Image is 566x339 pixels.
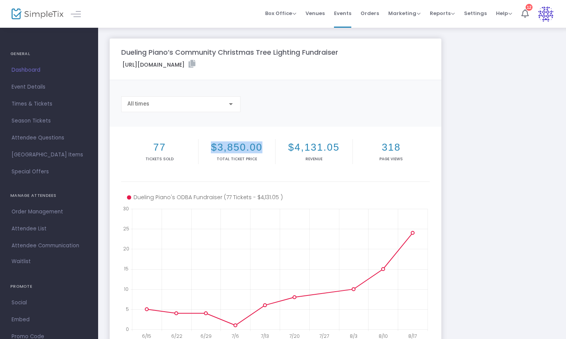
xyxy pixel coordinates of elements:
span: Venues [306,3,325,23]
h2: 77 [123,141,197,153]
span: Reports [430,10,455,17]
span: Order Management [12,207,87,217]
text: 25 [123,225,129,232]
span: Attendee List [12,224,87,234]
h4: GENERAL [10,46,88,62]
text: 15 [124,265,129,272]
text: 20 [123,245,129,252]
p: Revenue [277,156,351,162]
text: 30 [123,205,129,212]
span: Marketing [388,10,421,17]
text: 5 [126,305,129,312]
m-panel-title: Dueling Piano’s Community Christmas Tree Lighting Fundraiser [121,47,338,57]
span: Season Tickets [12,116,87,126]
span: Orders [361,3,379,23]
h4: MANAGE ATTENDEES [10,188,88,203]
span: Event Details [12,82,87,92]
span: All times [127,101,149,107]
span: Attendee Questions [12,133,87,143]
span: Dashboard [12,65,87,75]
span: Settings [464,3,487,23]
h2: $3,850.00 [200,141,274,153]
p: Tickets sold [123,156,197,162]
span: [GEOGRAPHIC_DATA] Items [12,150,87,160]
div: 12 [526,4,533,11]
span: Box Office [265,10,296,17]
span: Help [496,10,512,17]
p: Page Views [354,156,429,162]
span: Events [334,3,351,23]
text: 10 [124,285,129,292]
h2: $4,131.05 [277,141,351,153]
span: Embed [12,315,87,325]
p: Total Ticket Price [200,156,274,162]
span: Attendee Communication [12,241,87,251]
span: Times & Tickets [12,99,87,109]
text: 0 [126,326,129,332]
span: Waitlist [12,258,31,265]
h4: PROMOTE [10,279,88,294]
label: [URL][DOMAIN_NAME] [122,60,195,69]
span: Special Offers [12,167,87,177]
span: Social [12,298,87,308]
h2: 318 [354,141,429,153]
